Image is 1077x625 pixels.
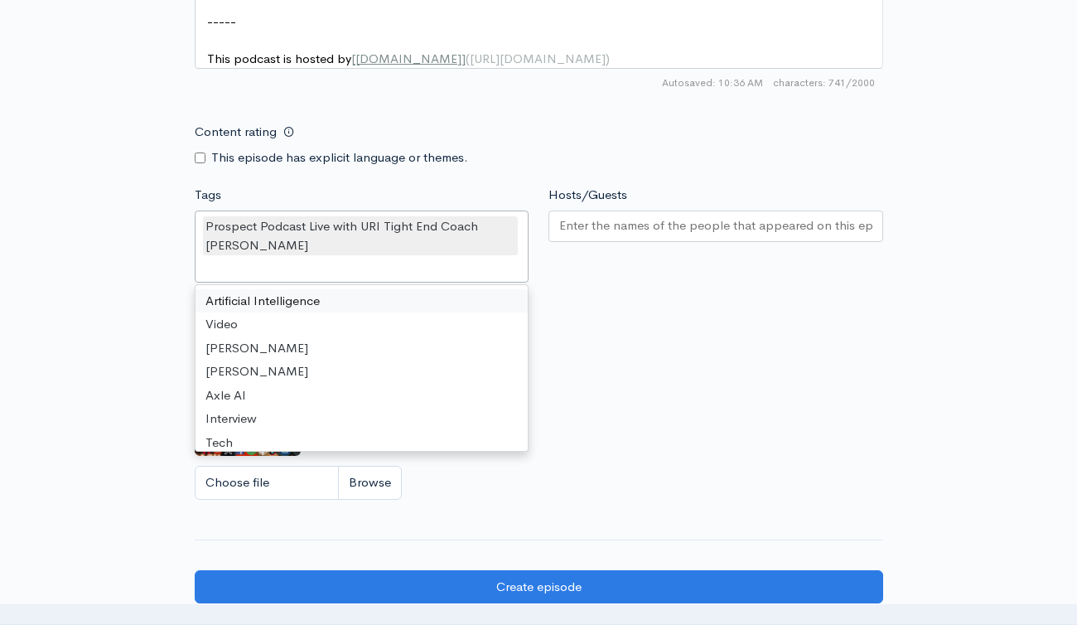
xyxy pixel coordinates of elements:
span: ] [461,51,466,66]
span: [DOMAIN_NAME] [355,51,461,66]
span: Autosaved: 10:36 AM [662,75,763,90]
div: Axle AI [196,384,529,408]
div: Prospect Podcast Live with URI Tight End Coach [PERSON_NAME] [203,216,519,255]
div: [PERSON_NAME] [196,360,529,384]
div: Video [196,312,529,337]
div: [PERSON_NAME] [196,337,529,361]
span: [ [351,51,355,66]
small: If no artwork is selected your default podcast artwork will be used [195,327,883,344]
input: Create episode [195,570,883,604]
label: Hosts/Guests [548,186,627,205]
span: This podcast is hosted by [207,51,610,66]
div: Artificial Intelligence [196,289,529,313]
span: 741/2000 [773,75,875,90]
label: Content rating [195,115,277,149]
span: ----- [207,13,236,29]
label: This episode has explicit language or themes. [211,148,468,167]
input: Enter the names of the people that appeared on this episode [559,216,872,235]
span: ( [466,51,470,66]
div: Tech [196,431,529,455]
span: [URL][DOMAIN_NAME] [470,51,606,66]
span: ) [606,51,610,66]
div: Interview [196,407,529,431]
label: Tags [195,186,221,205]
